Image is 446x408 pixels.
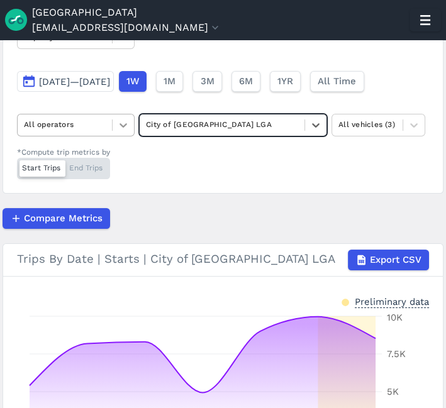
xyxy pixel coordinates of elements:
button: [DATE]—[DATE] [17,71,114,92]
tspan: 10K [387,312,403,323]
tspan: 7.5K [387,349,406,360]
div: Preliminary data [355,295,429,308]
a: [GEOGRAPHIC_DATA] [32,5,137,20]
button: 1M [156,71,183,92]
span: Export CSV [370,253,421,267]
tspan: 5K [387,387,399,398]
span: [DATE]—[DATE] [39,76,110,87]
button: [EMAIL_ADDRESS][DOMAIN_NAME] [32,20,221,35]
button: Export CSV [348,250,429,271]
button: 6M [231,71,260,92]
span: 3M [201,74,215,88]
span: All Time [318,74,356,88]
span: 1M [164,74,176,88]
div: Trips By Date | Starts | City of [GEOGRAPHIC_DATA] LGA [17,250,429,271]
span: 1YR [277,74,293,88]
span: Compare Metrics [24,211,103,225]
button: 1YR [270,71,301,92]
span: 6M [239,74,253,88]
button: All Time [310,71,364,92]
span: 1W [126,74,139,88]
button: 1W [119,71,147,92]
img: Ride Report [5,9,32,31]
button: Compare Metrics [3,208,111,229]
div: *Compute trip metrics by [17,147,110,158]
button: 3M [192,71,221,92]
